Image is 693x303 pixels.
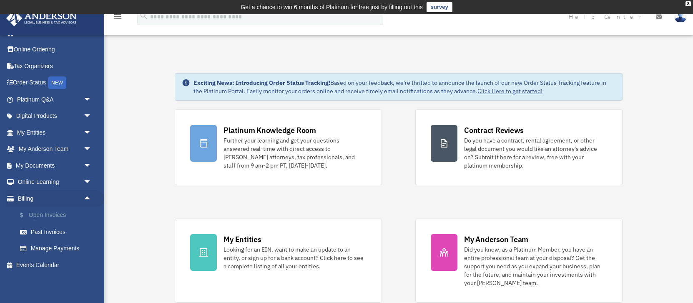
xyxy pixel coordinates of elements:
div: Get a chance to win 6 months of Platinum for free just by filling out this [241,2,423,12]
a: survey [427,2,452,12]
div: NEW [48,76,66,89]
a: Tax Organizers [6,58,104,74]
div: Contract Reviews [464,125,524,135]
span: arrow_drop_up [83,190,100,207]
div: Based on your feedback, we're thrilled to announce the launch of our new Order Status Tracking fe... [193,79,615,95]
a: Platinum Q&Aarrow_drop_down [6,91,104,108]
div: My Entities [223,234,261,244]
div: Did you know, as a Platinum Member, you have an entire professional team at your disposal? Get th... [464,245,607,287]
a: Events Calendar [6,257,104,273]
div: close [685,1,691,6]
img: Anderson Advisors Platinum Portal [4,10,79,26]
span: arrow_drop_down [83,157,100,174]
a: My Entities Looking for an EIN, want to make an update to an entity, or sign up for a bank accoun... [175,219,382,303]
span: arrow_drop_down [83,91,100,108]
span: arrow_drop_down [83,174,100,191]
span: arrow_drop_down [83,141,100,158]
i: search [139,11,148,20]
span: arrow_drop_down [83,108,100,125]
img: User Pic [674,10,687,23]
a: Online Ordering [6,41,104,58]
div: Looking for an EIN, want to make an update to an entity, or sign up for a bank account? Click her... [223,245,367,270]
span: $ [25,210,29,221]
a: My Entitiesarrow_drop_down [6,124,104,141]
a: Click Here to get started! [477,87,542,95]
a: Digital Productsarrow_drop_down [6,108,104,125]
a: Manage Payments [12,240,104,257]
div: Further your learning and get your questions answered real-time with direct access to [PERSON_NAM... [223,136,367,170]
div: Platinum Knowledge Room [223,125,316,135]
div: My Anderson Team [464,234,528,244]
a: Order StatusNEW [6,74,104,92]
strong: Exciting News: Introducing Order Status Tracking! [193,79,330,87]
div: Do you have a contract, rental agreement, or other legal document you would like an attorney's ad... [464,136,607,170]
a: Billingarrow_drop_up [6,190,104,207]
a: Contract Reviews Do you have a contract, rental agreement, or other legal document you would like... [415,109,623,185]
a: My Anderson Teamarrow_drop_down [6,141,104,158]
a: Platinum Knowledge Room Further your learning and get your questions answered real-time with dire... [175,109,382,185]
a: My Anderson Team Did you know, as a Platinum Member, you have an entire professional team at your... [415,219,623,303]
a: My Documentsarrow_drop_down [6,157,104,174]
span: arrow_drop_down [83,124,100,141]
a: Past Invoices [12,224,104,240]
a: menu [113,15,123,22]
i: menu [113,12,123,22]
a: Online Learningarrow_drop_down [6,174,104,191]
a: $Open Invoices [12,207,104,224]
